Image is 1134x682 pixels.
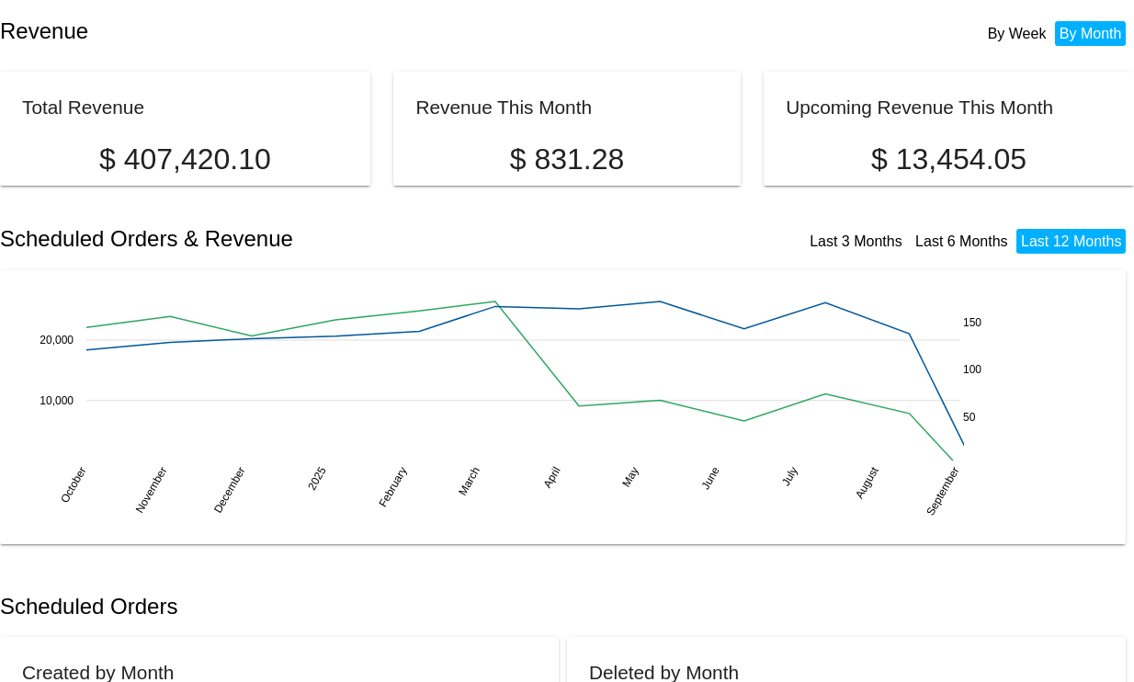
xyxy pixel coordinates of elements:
[1055,21,1127,46] li: By Month
[40,333,74,346] text: 20,000
[376,464,409,509] text: February
[456,464,482,497] text: March
[415,97,592,118] h2: Revenue This Month
[211,464,248,515] text: December
[963,363,981,376] text: 100
[40,393,74,406] text: 10,000
[699,464,722,492] text: June
[963,315,981,328] text: 150
[541,464,563,490] text: April
[853,464,881,501] text: August
[133,464,170,515] text: November
[58,464,88,505] text: October
[963,410,976,423] text: 50
[1021,233,1121,249] a: Last 12 Months
[619,464,641,489] text: May
[415,142,718,176] p: $ 831.28
[786,142,1112,176] p: $ 13,454.05
[810,233,902,249] a: Last 3 Months
[924,464,961,517] text: September
[22,142,348,176] p: $ 407,420.10
[915,233,1008,249] a: Last 6 Months
[786,97,1053,118] h2: Upcoming Revenue This Month
[22,97,144,118] h2: Total Revenue
[779,464,800,487] text: July
[983,21,1051,46] li: By Week
[305,464,329,492] text: 2025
